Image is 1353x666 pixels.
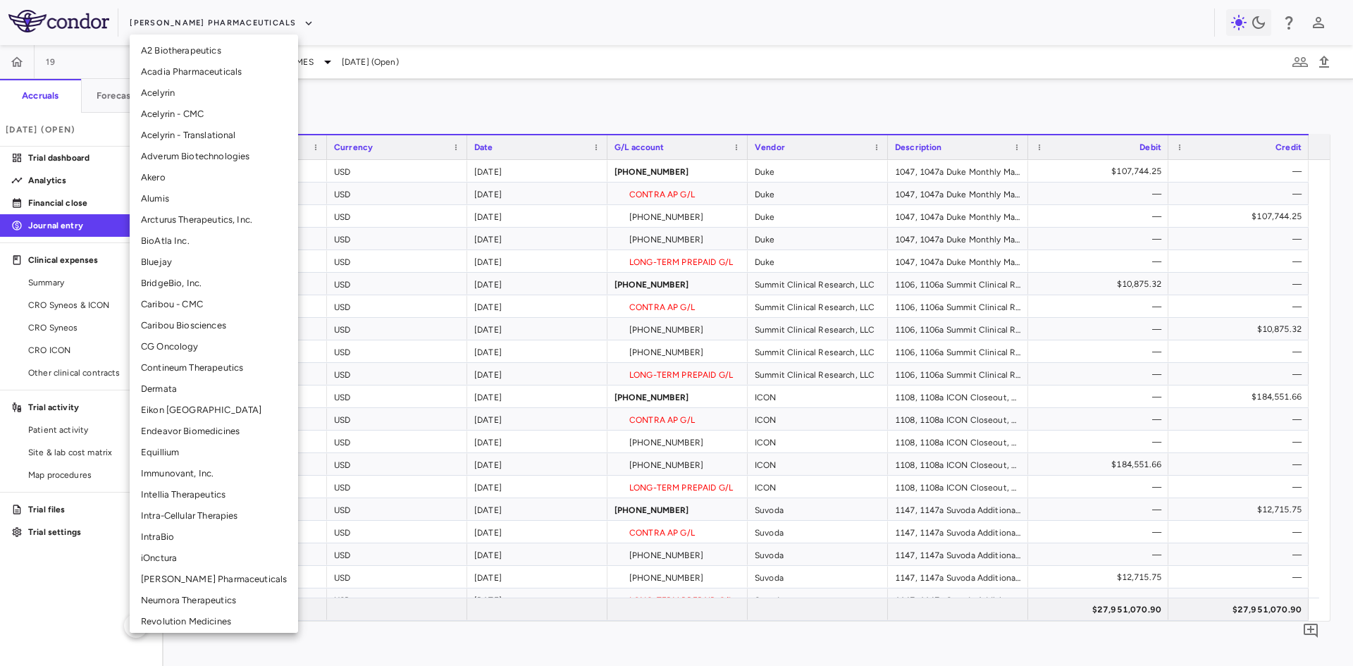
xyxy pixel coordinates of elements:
[130,569,298,590] li: [PERSON_NAME] Pharmaceuticals
[130,209,298,230] li: Arcturus Therapeutics, Inc.
[130,336,298,357] li: CG Oncology
[130,188,298,209] li: Alumis
[130,315,298,336] li: Caribou Biosciences
[130,230,298,252] li: BioAtla Inc.
[130,505,298,526] li: Intra-Cellular Therapies
[130,252,298,273] li: Bluejay
[130,357,298,378] li: Contineum Therapeutics
[130,104,298,125] li: Acelyrin - CMC
[130,167,298,188] li: Akero
[130,548,298,569] li: iOnctura
[130,40,298,61] li: A2 Biotherapeutics
[130,421,298,442] li: Endeavor Biomedicines
[130,82,298,104] li: Acelyrin
[130,273,298,294] li: BridgeBio, Inc.
[130,463,298,484] li: Immunovant, Inc.
[130,442,298,463] li: Equillium
[130,400,298,421] li: Eikon [GEOGRAPHIC_DATA]
[130,146,298,167] li: Adverum Biotechnologies
[130,611,298,632] li: Revolution Medicines
[130,526,298,548] li: IntraBio
[130,632,298,653] li: Solid Biosciences
[130,294,298,315] li: Caribou - CMC
[130,61,298,82] li: Acadia Pharmaceuticals
[130,590,298,611] li: Neumora Therapeutics
[130,125,298,146] li: Acelyrin - Translational
[130,378,298,400] li: Dermata
[130,484,298,505] li: Intellia Therapeutics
